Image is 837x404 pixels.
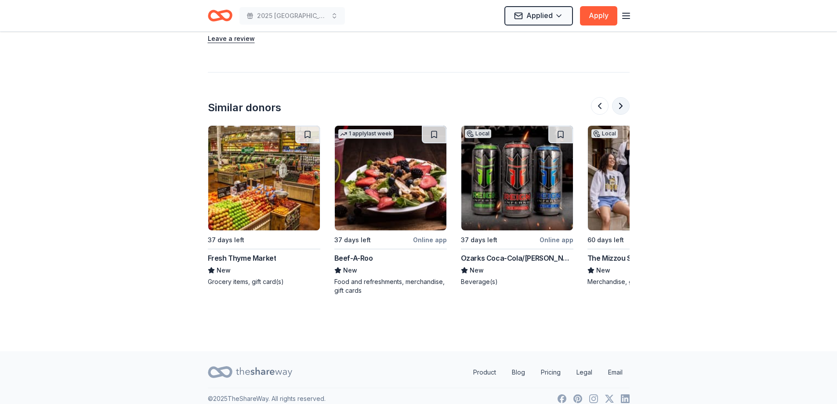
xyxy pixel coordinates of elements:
div: Food and refreshments, merchandise, gift cards [334,277,447,295]
div: Online app [540,234,573,245]
div: Beef-A-Roo [334,253,373,263]
a: Home [208,5,232,26]
button: Apply [580,6,617,25]
span: New [343,265,357,276]
div: Merchandise, gift cards [587,277,700,286]
p: © 2025 TheShareWay. All rights reserved. [208,393,326,404]
div: Local [465,129,491,138]
a: Legal [569,364,599,381]
a: Image for The Mizzou StoreLocal60 days leftOnline appThe Mizzou StoreNewMerchandise, gift cards [587,125,700,286]
img: Image for The Mizzou Store [588,126,699,230]
span: New [470,265,484,276]
a: Pricing [534,364,568,381]
div: 37 days left [208,235,244,245]
div: Beverage(s) [461,277,573,286]
img: Image for Beef-A-Roo [335,126,446,230]
span: New [217,265,231,276]
a: Product [466,364,503,381]
button: Applied [504,6,573,25]
div: Online app [413,234,447,245]
button: Leave a review [208,33,255,44]
div: Similar donors [208,101,281,115]
img: Image for Fresh Thyme Market [208,126,320,230]
span: New [596,265,610,276]
div: 37 days left [461,235,497,245]
div: Fresh Thyme Market [208,253,276,263]
div: 60 days left [587,235,624,245]
div: 1 apply last week [338,129,394,138]
div: Grocery items, gift card(s) [208,277,320,286]
div: Ozarks Coca-Cola/[PERSON_NAME] Bottling Company [461,253,573,263]
span: 2025 [GEOGRAPHIC_DATA] Gala [257,11,327,21]
a: Image for Beef-A-Roo1 applylast week37 days leftOnline appBeef-A-RooNewFood and refreshments, mer... [334,125,447,295]
div: Local [591,129,618,138]
nav: quick links [466,364,630,381]
button: 2025 [GEOGRAPHIC_DATA] Gala [239,7,345,25]
a: Image for Ozarks Coca-Cola/Dr Pepper Bottling CompanyLocal37 days leftOnline appOzarks Coca-Cola/... [461,125,573,286]
span: Applied [526,10,553,21]
div: The Mizzou Store [587,253,645,263]
a: Blog [505,364,532,381]
a: Email [601,364,630,381]
div: 37 days left [334,235,371,245]
img: Image for Ozarks Coca-Cola/Dr Pepper Bottling Company [461,126,573,230]
a: Image for Fresh Thyme Market37 days leftFresh Thyme MarketNewGrocery items, gift card(s) [208,125,320,286]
